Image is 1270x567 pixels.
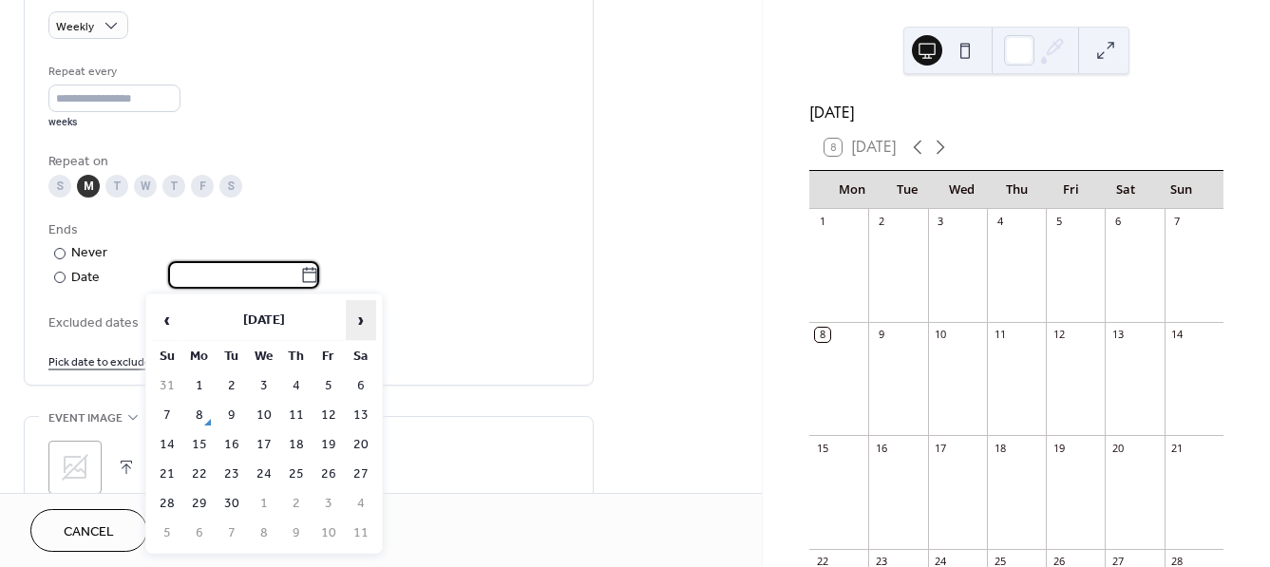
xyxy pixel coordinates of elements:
div: [DATE] [809,102,1223,124]
div: Sun [1153,171,1208,209]
div: 9 [874,328,888,342]
th: [DATE] [184,300,344,341]
td: 4 [281,372,312,400]
td: 6 [346,372,376,400]
td: 22 [184,461,215,488]
td: 24 [249,461,279,488]
td: 8 [249,520,279,547]
td: 1 [249,490,279,518]
th: Th [281,343,312,370]
div: Wed [935,171,990,209]
td: 28 [152,490,182,518]
span: Excluded dates [48,313,569,333]
div: Thu [989,171,1044,209]
td: 19 [313,431,344,459]
td: 4 [346,490,376,518]
div: M [77,175,100,198]
td: 8 [184,402,215,429]
td: 2 [281,490,312,518]
td: 25 [281,461,312,488]
div: Mon [825,171,880,209]
td: 31 [152,372,182,400]
td: 3 [249,372,279,400]
button: Cancel [30,509,147,552]
div: 20 [1110,441,1125,455]
td: 5 [313,372,344,400]
div: Tue [880,171,935,209]
td: 18 [281,431,312,459]
td: 13 [346,402,376,429]
td: 30 [217,490,247,518]
div: 3 [934,215,948,229]
div: Fri [1044,171,1099,209]
td: 12 [313,402,344,429]
th: We [249,343,279,370]
td: 7 [217,520,247,547]
div: 2 [874,215,888,229]
div: 7 [1170,215,1185,229]
th: Mo [184,343,215,370]
div: 16 [874,441,888,455]
div: 17 [934,441,948,455]
div: 19 [1052,441,1066,455]
td: 21 [152,461,182,488]
th: Fr [313,343,344,370]
td: 11 [281,402,312,429]
th: Su [152,343,182,370]
td: 10 [249,402,279,429]
td: 9 [281,520,312,547]
div: S [48,175,71,198]
td: 6 [184,520,215,547]
th: Tu [217,343,247,370]
div: 18 [993,441,1007,455]
span: Cancel [64,522,114,542]
th: Sa [346,343,376,370]
span: ‹ [153,301,181,339]
td: 7 [152,402,182,429]
td: 26 [313,461,344,488]
div: T [162,175,185,198]
td: 20 [346,431,376,459]
div: 5 [1052,215,1066,229]
div: 21 [1170,441,1185,455]
td: 27 [346,461,376,488]
div: 4 [993,215,1007,229]
div: Repeat every [48,62,177,82]
div: 11 [993,328,1007,342]
div: 12 [1052,328,1066,342]
div: 15 [815,441,829,455]
span: Weekly [56,16,94,38]
td: 16 [217,431,247,459]
td: 15 [184,431,215,459]
div: F [191,175,214,198]
div: 8 [815,328,829,342]
td: 10 [313,520,344,547]
td: 3 [313,490,344,518]
td: 5 [152,520,182,547]
div: weeks [48,116,180,129]
div: T [105,175,128,198]
div: 14 [1170,328,1185,342]
div: Sat [1099,171,1154,209]
td: 23 [217,461,247,488]
td: 1 [184,372,215,400]
td: 2 [217,372,247,400]
div: S [219,175,242,198]
span: Pick date to exclude [48,352,151,372]
div: 10 [934,328,948,342]
div: Ends [48,220,565,240]
div: ; [48,441,102,494]
span: › [347,301,375,339]
td: 14 [152,431,182,459]
div: 1 [815,215,829,229]
td: 9 [217,402,247,429]
td: 29 [184,490,215,518]
span: Event image [48,408,123,428]
td: 17 [249,431,279,459]
div: Date [71,267,319,289]
div: Repeat on [48,152,565,172]
div: 13 [1110,328,1125,342]
td: 11 [346,520,376,547]
div: Never [71,243,108,263]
